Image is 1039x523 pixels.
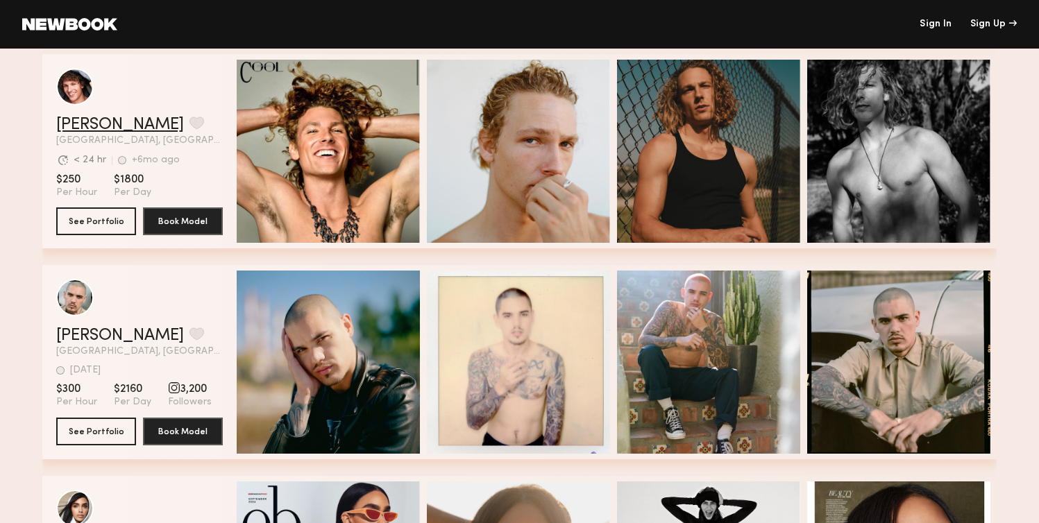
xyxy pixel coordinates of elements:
[56,173,97,187] span: $250
[56,327,184,344] a: [PERSON_NAME]
[56,187,97,199] span: Per Hour
[114,187,151,199] span: Per Day
[114,173,151,187] span: $1800
[143,418,223,445] button: Book Model
[143,207,223,235] button: Book Model
[56,136,223,146] span: [GEOGRAPHIC_DATA], [GEOGRAPHIC_DATA]
[56,418,136,445] button: See Portfolio
[56,207,136,235] button: See Portfolio
[56,396,97,409] span: Per Hour
[56,347,223,357] span: [GEOGRAPHIC_DATA], [GEOGRAPHIC_DATA]
[168,382,212,396] span: 3,200
[168,396,212,409] span: Followers
[74,155,106,165] div: < 24 hr
[114,396,151,409] span: Per Day
[56,382,97,396] span: $300
[970,19,1017,29] div: Sign Up
[70,366,101,375] div: [DATE]
[920,19,952,29] a: Sign In
[114,382,151,396] span: $2160
[56,117,184,133] a: [PERSON_NAME]
[132,155,180,165] div: +6mo ago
